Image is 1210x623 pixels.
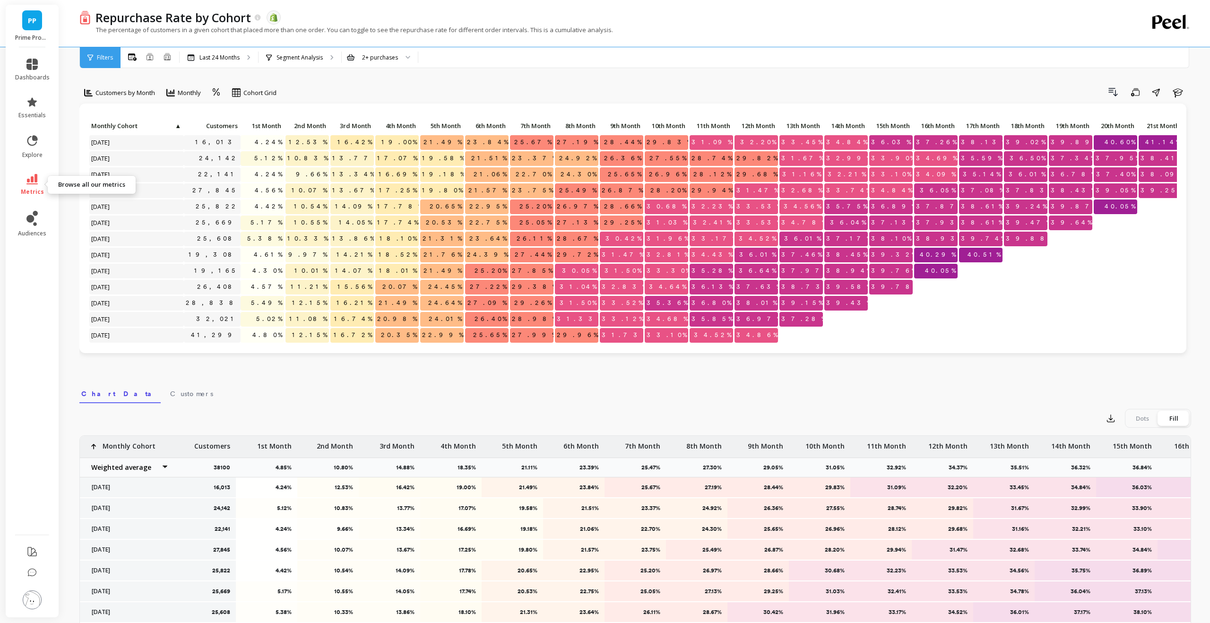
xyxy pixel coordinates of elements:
[428,199,464,214] span: 20.65%
[178,88,201,97] span: Monthly
[644,119,689,134] div: Toggle SortBy
[95,88,155,97] span: Customers by Month
[1049,216,1094,230] span: 39.64%
[1004,183,1056,198] span: 37.83%
[690,119,733,132] p: 11th Month
[961,122,1000,130] span: 17th Month
[600,280,648,294] span: 32.83%
[1003,119,1048,134] div: Toggle SortBy
[914,167,958,182] span: 34.09%
[424,216,464,230] span: 20.53%
[735,183,780,198] span: 31.47%
[472,167,509,182] span: 21.06%
[195,280,241,294] a: 26,408
[332,122,371,130] span: 3rd Month
[269,13,278,22] img: api.shopify.svg
[293,264,329,278] span: 10.01%
[89,280,112,294] span: [DATE]
[602,135,643,149] span: 28.44%
[690,232,739,246] span: 33.17%
[337,216,374,230] span: 14.05%
[333,264,374,278] span: 14.07%
[959,135,1008,149] span: 38.13%
[600,119,643,132] p: 9th Month
[330,119,375,134] div: Toggle SortBy
[336,135,374,149] span: 16.42%
[779,119,823,132] p: 13th Month
[170,389,213,398] span: Customers
[959,199,1005,214] span: 38.61%
[97,54,113,61] span: Filters
[1049,151,1097,165] span: 37.34%
[645,264,692,278] span: 33.30%
[253,167,284,182] span: 4.24%
[375,119,419,132] p: 4th Month
[510,183,555,198] span: 23.75%
[1006,122,1045,130] span: 18th Month
[824,199,869,214] span: 35.75%
[420,167,467,182] span: 19.18%
[194,312,241,326] a: 32,021
[826,167,868,182] span: 32.21%
[518,199,553,214] span: 25.20%
[555,119,598,132] p: 8th Month
[378,232,419,246] span: 18.10%
[914,135,959,149] span: 37.26%
[330,232,376,246] span: 13.86%
[736,122,775,130] span: 12th Month
[1049,183,1098,198] span: 38.43%
[689,119,734,134] div: Toggle SortBy
[1049,167,1098,182] span: 36.78%
[377,167,419,182] span: 16.69%
[420,119,465,134] div: Toggle SortBy
[91,122,174,130] span: Monthly Cohort
[245,232,284,246] span: 5.38%
[377,248,419,262] span: 18.52%
[1004,135,1047,149] span: 39.02%
[824,119,869,134] div: Toggle SortBy
[824,119,868,132] p: 14th Month
[292,216,329,230] span: 10.55%
[420,183,465,198] span: 19.80%
[779,216,828,230] span: 34.78%
[602,199,643,214] span: 28.66%
[779,264,831,278] span: 37.97%
[89,183,112,198] span: [DATE]
[512,122,551,130] span: 7th Month
[869,135,913,149] span: 36.03%
[599,119,644,134] div: Toggle SortBy
[557,183,598,198] span: 25.49%
[465,119,509,132] p: 6th Month
[23,590,42,609] img: profile picture
[240,119,285,134] div: Toggle SortBy
[89,119,134,134] div: Toggle SortBy
[734,119,779,134] div: Toggle SortBy
[828,216,868,230] span: 36.04%
[242,122,281,130] span: 1st Month
[467,199,509,214] span: 22.95%
[647,167,688,182] span: 26.96%
[645,232,691,246] span: 31.96%
[1093,119,1138,134] div: Toggle SortBy
[253,183,284,198] span: 4.56%
[1103,135,1137,149] span: 40.60%
[824,232,873,246] span: 37.17%
[914,199,966,214] span: 37.87%
[914,151,959,165] span: 34.69%
[602,216,643,230] span: 29.25%
[194,199,241,214] a: 25,822
[869,264,918,278] span: 39.76%
[518,216,553,230] span: 25.05%
[1139,167,1186,182] span: 38.09%
[779,135,824,149] span: 33.45%
[1007,167,1047,182] span: 36.01%
[465,119,510,134] div: Toggle SortBy
[648,151,688,165] span: 27.55%
[294,167,329,182] span: 9.66%
[330,183,376,198] span: 13.67%
[737,232,778,246] span: 34.52%
[422,122,461,130] span: 5th Month
[824,151,873,165] span: 32.99%
[554,119,599,134] div: Toggle SortBy
[426,280,464,294] span: 24.45%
